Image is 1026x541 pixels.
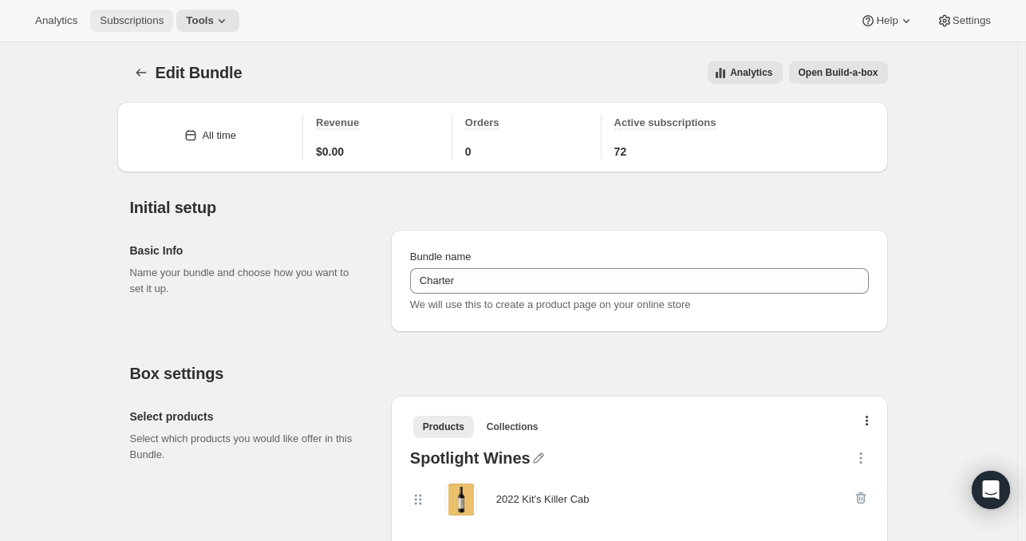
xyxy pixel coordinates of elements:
[465,144,472,160] span: 0
[876,14,898,27] span: Help
[35,14,77,27] span: Analytics
[465,116,499,128] span: Orders
[410,450,531,471] div: Spotlight Wines
[130,409,365,425] h2: Select products
[850,10,923,32] button: Help
[176,10,239,32] button: Tools
[953,14,991,27] span: Settings
[100,14,164,27] span: Subscriptions
[130,265,365,297] p: Name your bundle and choose how you want to set it up.
[156,64,243,81] span: Edit Bundle
[130,61,152,84] button: Bundles
[708,61,782,84] button: View all analytics related to this specific bundles, within certain timeframes
[90,10,173,32] button: Subscriptions
[972,471,1010,509] div: Open Intercom Messenger
[410,251,472,263] span: Bundle name
[202,128,236,144] div: All time
[26,10,87,32] button: Analytics
[614,144,627,160] span: 72
[410,268,869,294] input: ie. Smoothie box
[130,243,365,259] h2: Basic Info
[789,61,888,84] button: View links to open the build-a-box on the online store
[614,116,716,128] span: Active subscriptions
[496,492,590,507] div: 2022 Kit's Killer Cab
[730,66,772,79] span: Analytics
[186,14,214,27] span: Tools
[130,198,888,217] h2: Initial setup
[130,364,888,383] h2: Box settings
[927,10,1000,32] button: Settings
[799,66,878,79] span: Open Build-a-box
[487,421,539,433] span: Collections
[316,144,344,160] span: $0.00
[130,431,365,463] p: Select which products you would like offer in this Bundle.
[316,116,359,128] span: Revenue
[423,421,464,433] span: Products
[410,298,691,310] span: We will use this to create a product page on your online store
